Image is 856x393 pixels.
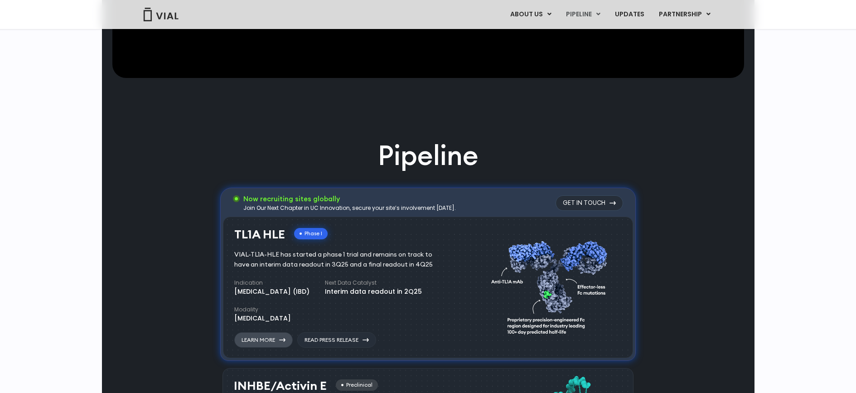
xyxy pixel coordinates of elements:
img: Vial Logo [143,8,179,21]
a: Learn More [234,332,293,348]
a: Read Press Release [297,332,376,348]
h2: Pipeline [378,137,479,174]
div: Join Our Next Chapter in UC Innovation, secure your site’s involvement [DATE]. [243,204,456,212]
img: TL1A antibody diagram. [491,223,613,348]
div: Preclinical [336,379,378,391]
h4: Indication [234,279,310,287]
h4: Modality [234,306,291,314]
div: [MEDICAL_DATA] [234,314,291,323]
a: UPDATES [608,7,651,22]
div: [MEDICAL_DATA] (IBD) [234,287,310,296]
div: Interim data readout in 2Q25 [325,287,422,296]
h3: Now recruiting sites globally [243,194,456,204]
a: PARTNERSHIPMenu Toggle [652,7,718,22]
div: VIAL-TL1A-HLE has started a phase 1 trial and remains on track to have an interim data readout in... [234,250,446,270]
a: Get in touch [556,195,623,211]
a: PIPELINEMenu Toggle [559,7,607,22]
h3: TL1A HLE [234,228,285,241]
a: ABOUT USMenu Toggle [503,7,558,22]
h3: INHBE/Activin E [234,379,327,393]
div: Phase I [294,228,328,239]
h4: Next Data Catalyst [325,279,422,287]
